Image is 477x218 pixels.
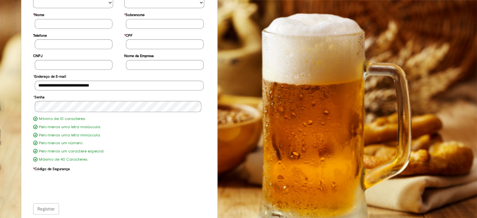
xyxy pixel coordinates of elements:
label: Código de Segurança [33,164,70,173]
label: Nome da Empresa [124,50,154,60]
iframe: reCAPTCHA [35,173,134,199]
label: CNPJ [33,50,43,60]
label: Máximo de 40 Caracteres. [39,157,88,162]
label: Pelo menos uma letra maiúscula. [39,125,101,130]
label: Pelo menos um caractere especial. [39,149,104,154]
label: Telefone [33,30,47,40]
label: Nome [33,10,44,19]
label: Pelo menos uma letra minúscula. [39,133,101,138]
label: Endereço de E-mail [33,71,66,81]
label: Pelo menos um número. [39,141,83,146]
label: Senha [33,92,45,101]
label: Sobrenome [124,10,145,19]
label: CPF [124,30,132,40]
label: Mínimo de 10 caracteres. [39,116,86,122]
